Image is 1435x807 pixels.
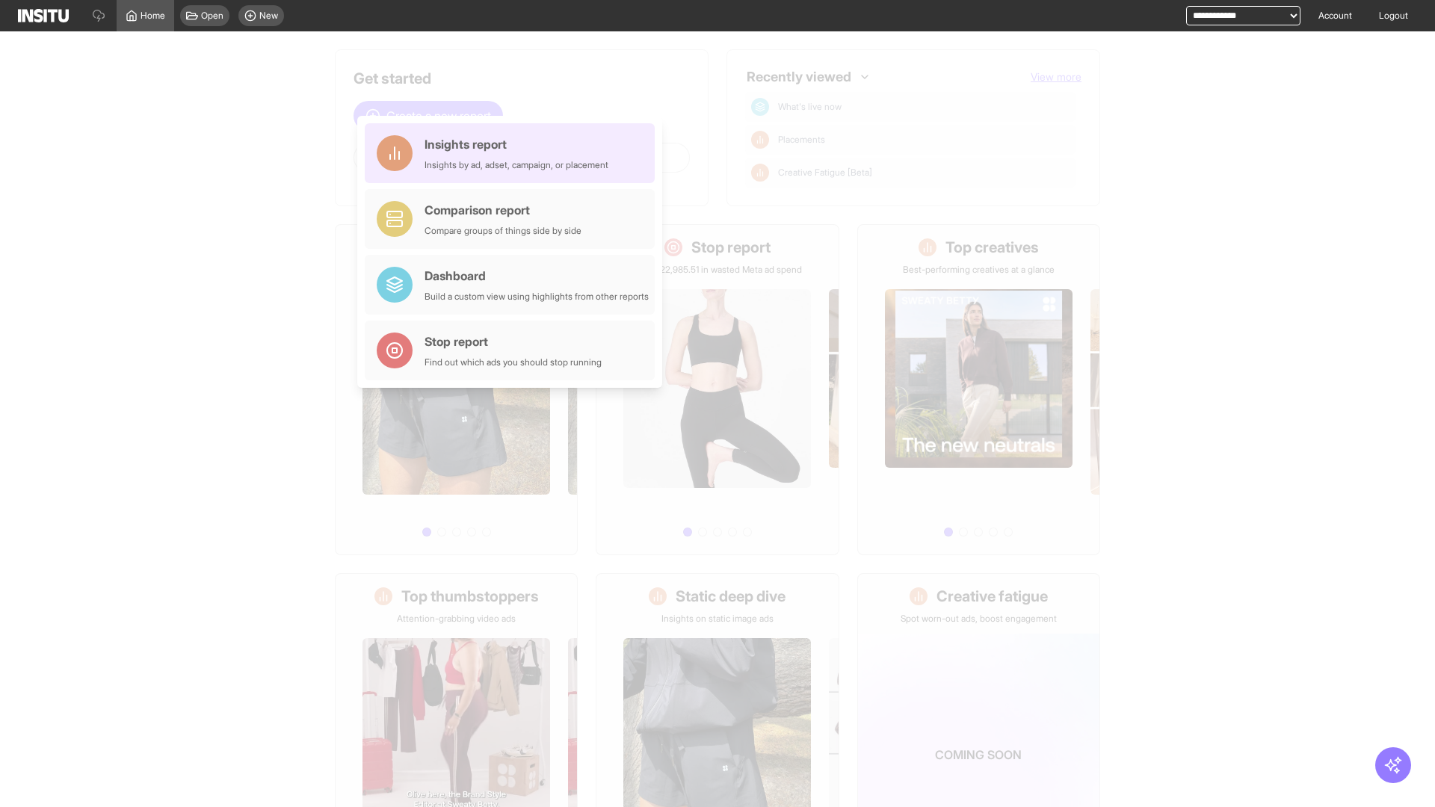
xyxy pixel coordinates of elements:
div: Insights by ad, adset, campaign, or placement [425,159,608,171]
div: Comparison report [425,201,581,219]
div: Insights report [425,135,608,153]
div: Compare groups of things side by side [425,225,581,237]
div: Find out which ads you should stop running [425,356,602,368]
span: Open [201,10,223,22]
div: Build a custom view using highlights from other reports [425,291,649,303]
span: New [259,10,278,22]
span: Home [141,10,165,22]
div: Stop report [425,333,602,350]
div: Dashboard [425,267,649,285]
img: Logo [18,9,69,22]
